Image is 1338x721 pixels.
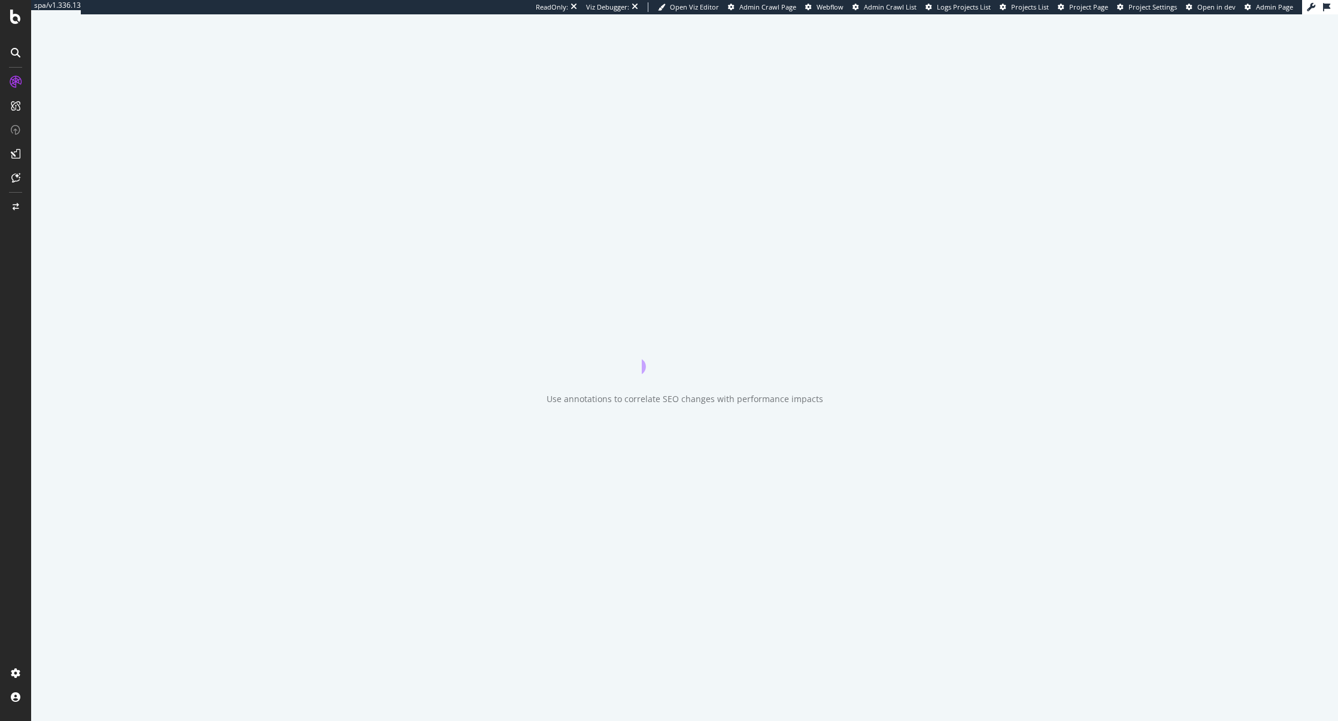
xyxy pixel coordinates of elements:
[642,331,728,374] div: animation
[586,2,629,12] div: Viz Debugger:
[670,2,719,11] span: Open Viz Editor
[739,2,796,11] span: Admin Crawl Page
[1069,2,1108,11] span: Project Page
[817,2,844,11] span: Webflow
[1117,2,1177,12] a: Project Settings
[852,2,917,12] a: Admin Crawl List
[864,2,917,11] span: Admin Crawl List
[1128,2,1177,11] span: Project Settings
[547,393,823,405] div: Use annotations to correlate SEO changes with performance impacts
[937,2,991,11] span: Logs Projects List
[1197,2,1236,11] span: Open in dev
[728,2,796,12] a: Admin Crawl Page
[926,2,991,12] a: Logs Projects List
[1000,2,1049,12] a: Projects List
[1256,2,1293,11] span: Admin Page
[658,2,719,12] a: Open Viz Editor
[1245,2,1293,12] a: Admin Page
[1186,2,1236,12] a: Open in dev
[1058,2,1108,12] a: Project Page
[805,2,844,12] a: Webflow
[1011,2,1049,11] span: Projects List
[536,2,568,12] div: ReadOnly:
